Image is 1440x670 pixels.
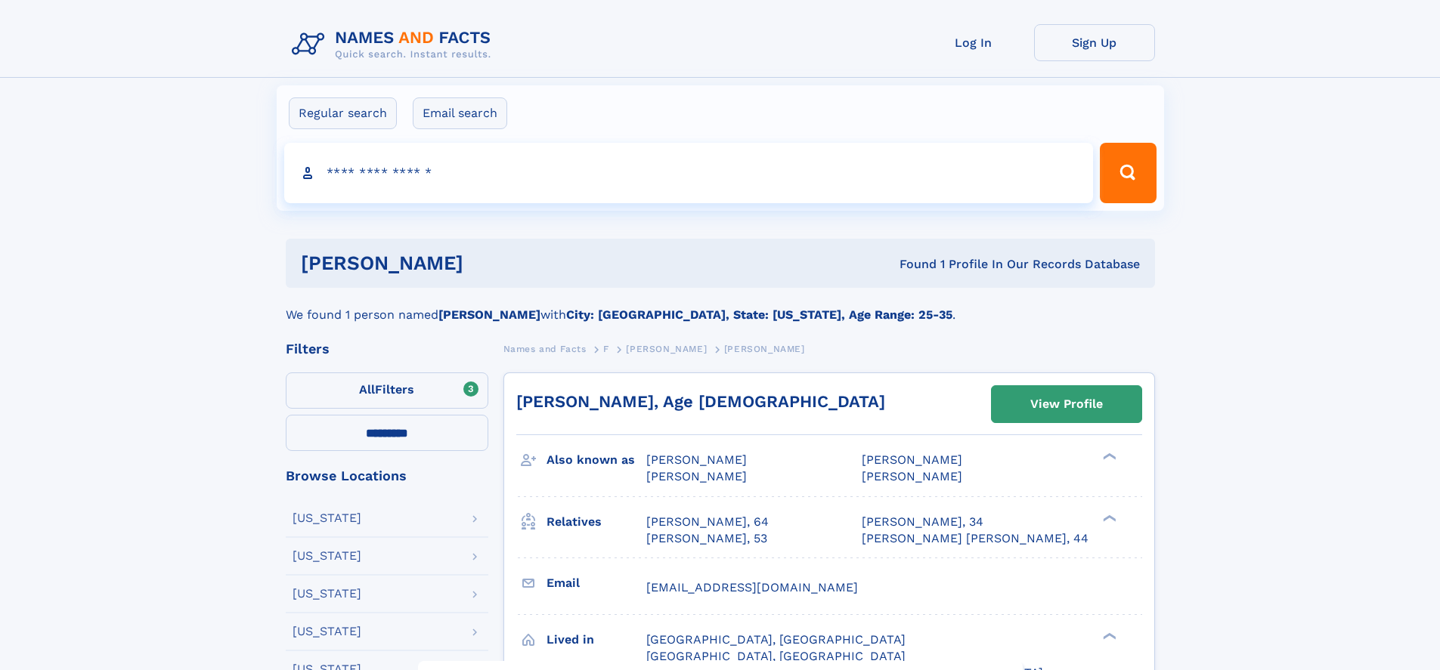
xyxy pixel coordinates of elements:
[646,632,906,647] span: [GEOGRAPHIC_DATA], [GEOGRAPHIC_DATA]
[724,344,805,354] span: [PERSON_NAME]
[862,469,962,483] span: [PERSON_NAME]
[293,512,361,524] div: [US_STATE]
[286,372,488,409] label: Filters
[286,288,1155,324] div: We found 1 person named with .
[992,386,1141,422] a: View Profile
[862,514,983,530] a: [PERSON_NAME], 34
[646,530,767,547] a: [PERSON_NAME], 53
[1030,387,1103,421] div: View Profile
[547,570,646,596] h3: Email
[862,530,1089,547] a: [PERSON_NAME] [PERSON_NAME], 44
[516,392,885,411] a: [PERSON_NAME], Age [DEMOGRAPHIC_DATA]
[284,143,1094,203] input: search input
[547,509,646,535] h3: Relatives
[1099,513,1117,523] div: ❯
[626,339,707,358] a: [PERSON_NAME]
[646,469,747,483] span: [PERSON_NAME]
[293,550,361,562] div: [US_STATE]
[566,307,952,322] b: City: [GEOGRAPHIC_DATA], State: [US_STATE], Age Range: 25-35
[301,254,682,273] h1: [PERSON_NAME]
[289,97,397,129] label: Regular search
[503,339,587,358] a: Names and Facts
[646,452,747,467] span: [PERSON_NAME]
[1099,631,1117,641] div: ❯
[603,339,609,358] a: F
[681,256,1140,273] div: Found 1 Profile In Our Records Database
[547,627,646,653] h3: Lived in
[1034,24,1155,61] a: Sign Up
[603,344,609,354] span: F
[646,649,906,663] span: [GEOGRAPHIC_DATA], [GEOGRAPHIC_DATA]
[286,342,488,356] div: Filters
[286,469,488,483] div: Browse Locations
[646,514,769,530] a: [PERSON_NAME], 64
[646,580,858,594] span: [EMAIL_ADDRESS][DOMAIN_NAME]
[293,625,361,638] div: [US_STATE]
[359,382,375,397] span: All
[438,307,540,322] b: [PERSON_NAME]
[862,452,962,467] span: [PERSON_NAME]
[547,447,646,473] h3: Also known as
[293,588,361,600] div: [US_STATE]
[413,97,507,129] label: Email search
[626,344,707,354] span: [PERSON_NAME]
[1099,452,1117,462] div: ❯
[1100,143,1156,203] button: Search Button
[286,24,503,65] img: Logo Names and Facts
[913,24,1034,61] a: Log In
